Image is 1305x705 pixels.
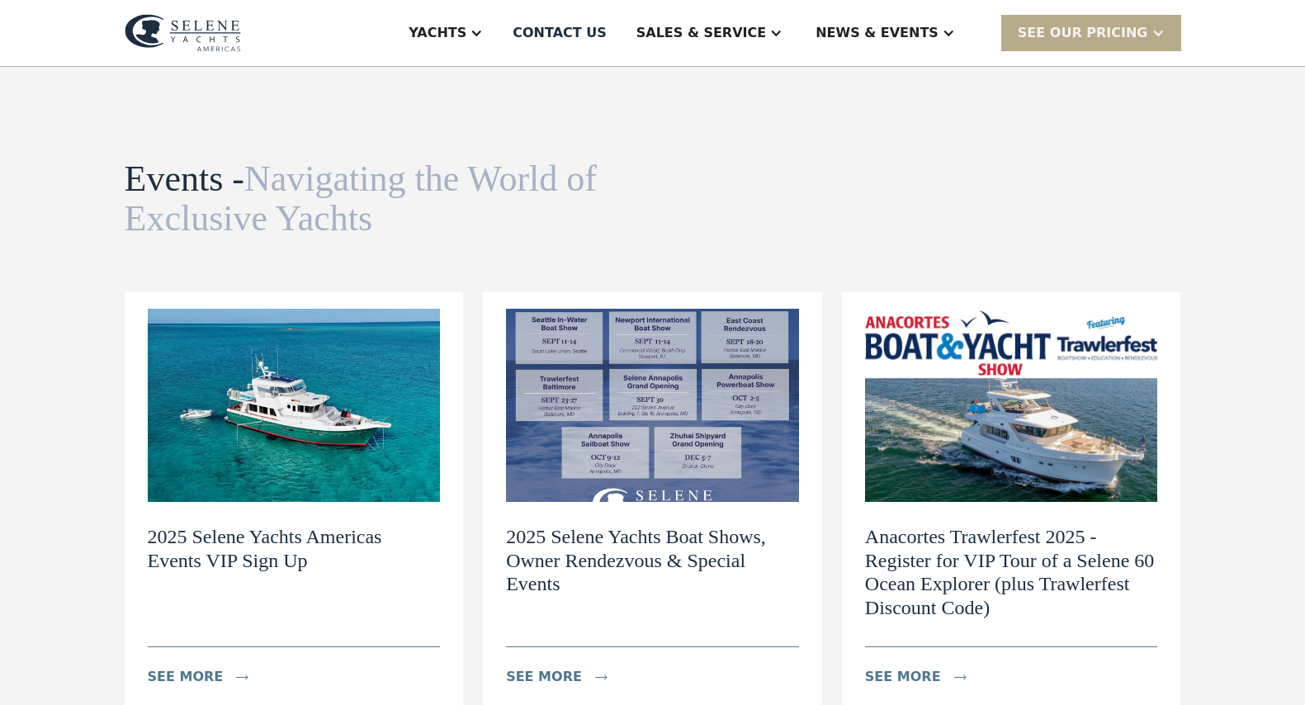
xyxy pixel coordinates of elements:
[1018,23,1148,43] div: SEE Our Pricing
[513,23,607,43] div: Contact US
[865,667,941,687] div: see more
[816,23,939,43] div: News & EVENTS
[506,667,582,687] div: see more
[595,674,608,680] img: icon
[236,674,248,680] img: icon
[409,23,466,43] div: Yachts
[125,14,241,52] img: logo
[865,525,1158,620] h2: Anacortes Trawlerfest 2025 - Register for VIP Tour of a Selene 60 Ocean Explorer (plus Trawlerfes...
[148,667,224,687] div: see more
[954,674,967,680] img: icon
[125,159,602,239] h1: Events -
[125,159,597,239] span: Navigating the World of Exclusive Yachts
[636,23,766,43] div: Sales & Service
[148,525,441,573] h2: 2025 Selene Yachts Americas Events VIP Sign Up
[1001,15,1181,50] div: SEE Our Pricing
[506,525,799,596] h2: 2025 Selene Yachts Boat Shows, Owner Rendezvous & Special Events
